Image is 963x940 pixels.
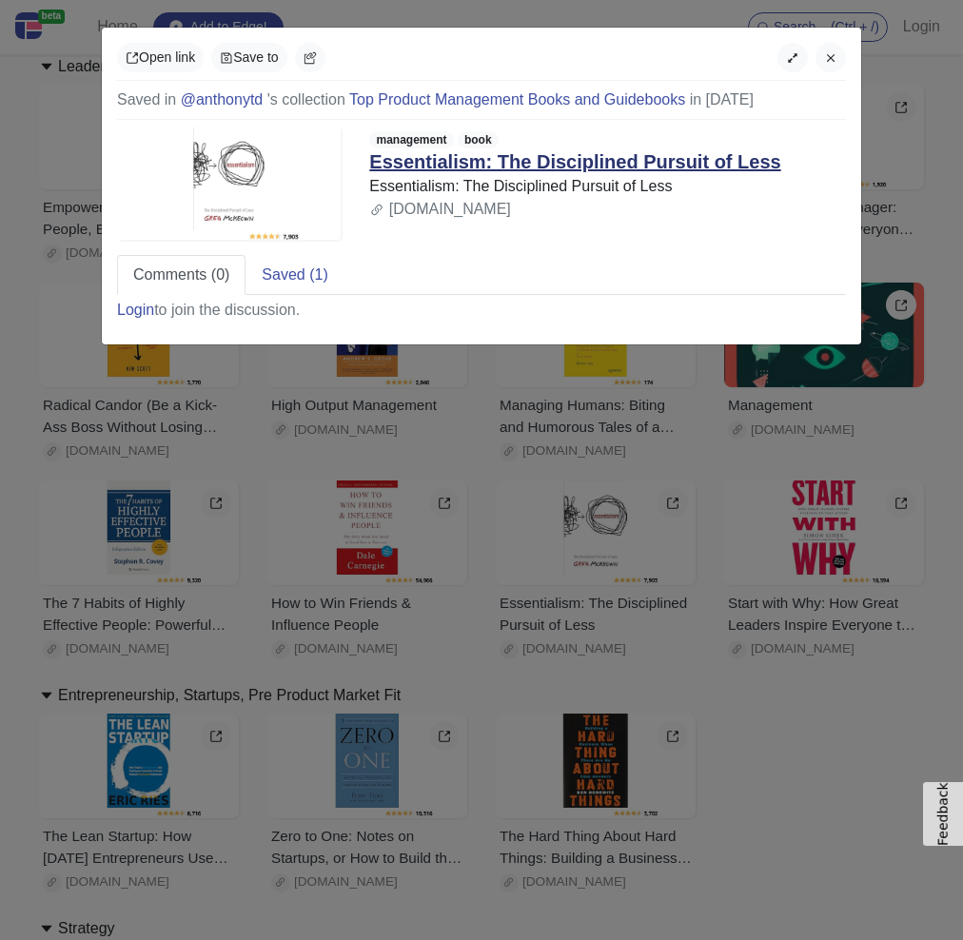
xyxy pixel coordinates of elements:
[117,255,246,295] a: Comments (0)
[369,131,453,148] span: management
[117,91,176,108] span: Saved in
[246,255,344,295] a: Saved (1)
[117,299,300,322] div: to join the discussion.
[181,91,264,108] a: @anthonytd
[935,783,951,847] span: Feedback
[369,151,780,172] a: Essentialism: The Disciplined Pursuit of Less
[295,43,325,72] button: Copy link
[117,43,204,72] a: Open link
[777,43,808,72] button: Expand view
[349,91,685,108] a: Top Product Management Books and Guidebooks
[369,198,846,221] div: www.amazon.com
[389,201,511,217] span: [DOMAIN_NAME]
[211,43,286,72] button: Save to
[690,91,754,108] span: in [DATE]
[117,302,154,318] a: Login
[267,91,345,108] span: 's collection
[369,175,846,198] div: Essentialism: The Disciplined Pursuit of Less
[458,131,499,148] span: book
